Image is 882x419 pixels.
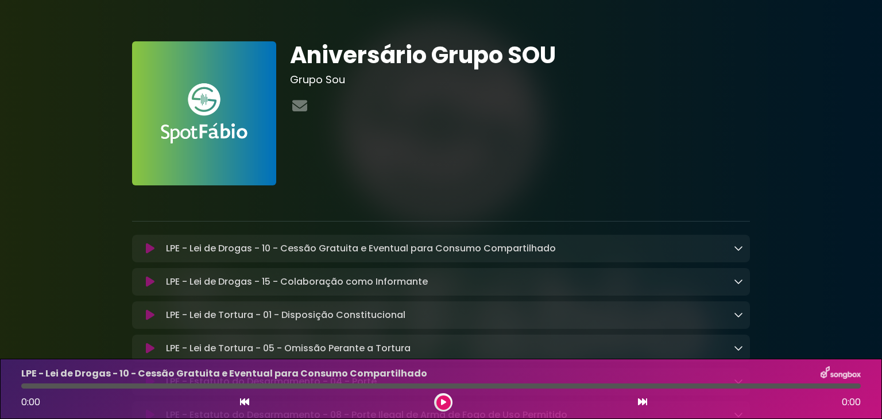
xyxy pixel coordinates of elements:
[21,395,40,409] span: 0:00
[842,395,861,409] span: 0:00
[21,367,427,381] p: LPE - Lei de Drogas - 10 - Cessão Gratuita e Eventual para Consumo Compartilhado
[290,73,750,86] h3: Grupo Sou
[166,342,411,355] p: LPE - Lei de Tortura - 05 - Omissão Perante a Tortura
[132,41,276,185] img: FAnVhLgaRSStWruMDZa6
[290,41,750,69] h1: Aniversário Grupo SOU
[821,366,861,381] img: songbox-logo-white.png
[166,308,405,322] p: LPE - Lei de Tortura - 01 - Disposição Constitucional
[166,275,428,289] p: LPE - Lei de Drogas - 15 - Colaboração como Informante
[166,242,556,255] p: LPE - Lei de Drogas - 10 - Cessão Gratuita e Eventual para Consumo Compartilhado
